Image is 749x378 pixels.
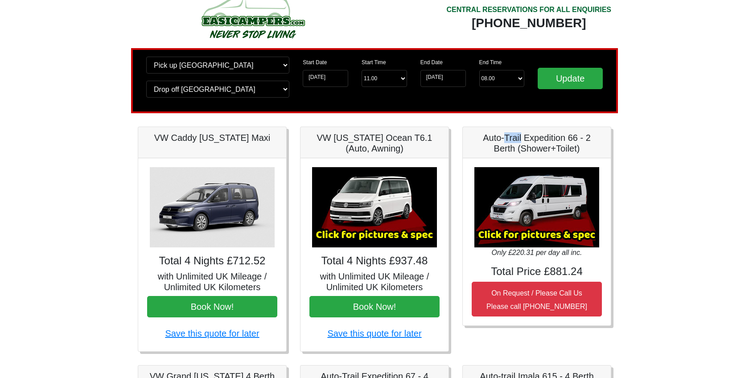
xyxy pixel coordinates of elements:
[538,68,603,89] input: Update
[446,15,611,31] div: [PHONE_NUMBER]
[420,58,443,66] label: End Date
[486,289,587,310] small: On Request / Please Call Us Please call [PHONE_NUMBER]
[147,296,277,317] button: Book Now!
[165,329,259,338] a: Save this quote for later
[474,167,599,247] img: Auto-Trail Expedition 66 - 2 Berth (Shower+Toilet)
[303,58,327,66] label: Start Date
[479,58,502,66] label: End Time
[472,282,602,316] button: On Request / Please Call UsPlease call [PHONE_NUMBER]
[147,132,277,143] h5: VW Caddy [US_STATE] Maxi
[472,265,602,278] h4: Total Price £881.24
[362,58,386,66] label: Start Time
[309,255,440,267] h4: Total 4 Nights £937.48
[147,271,277,292] h5: with Unlimited UK Mileage / Unlimited UK Kilometers
[492,249,582,256] i: Only £220.31 per day all inc.
[309,271,440,292] h5: with Unlimited UK Mileage / Unlimited UK Kilometers
[446,4,611,15] div: CENTRAL RESERVATIONS FOR ALL ENQUIRIES
[309,296,440,317] button: Book Now!
[327,329,421,338] a: Save this quote for later
[150,167,275,247] img: VW Caddy California Maxi
[147,255,277,267] h4: Total 4 Nights £712.52
[472,132,602,154] h5: Auto-Trail Expedition 66 - 2 Berth (Shower+Toilet)
[303,70,348,87] input: Start Date
[312,167,437,247] img: VW California Ocean T6.1 (Auto, Awning)
[420,70,466,87] input: Return Date
[309,132,440,154] h5: VW [US_STATE] Ocean T6.1 (Auto, Awning)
